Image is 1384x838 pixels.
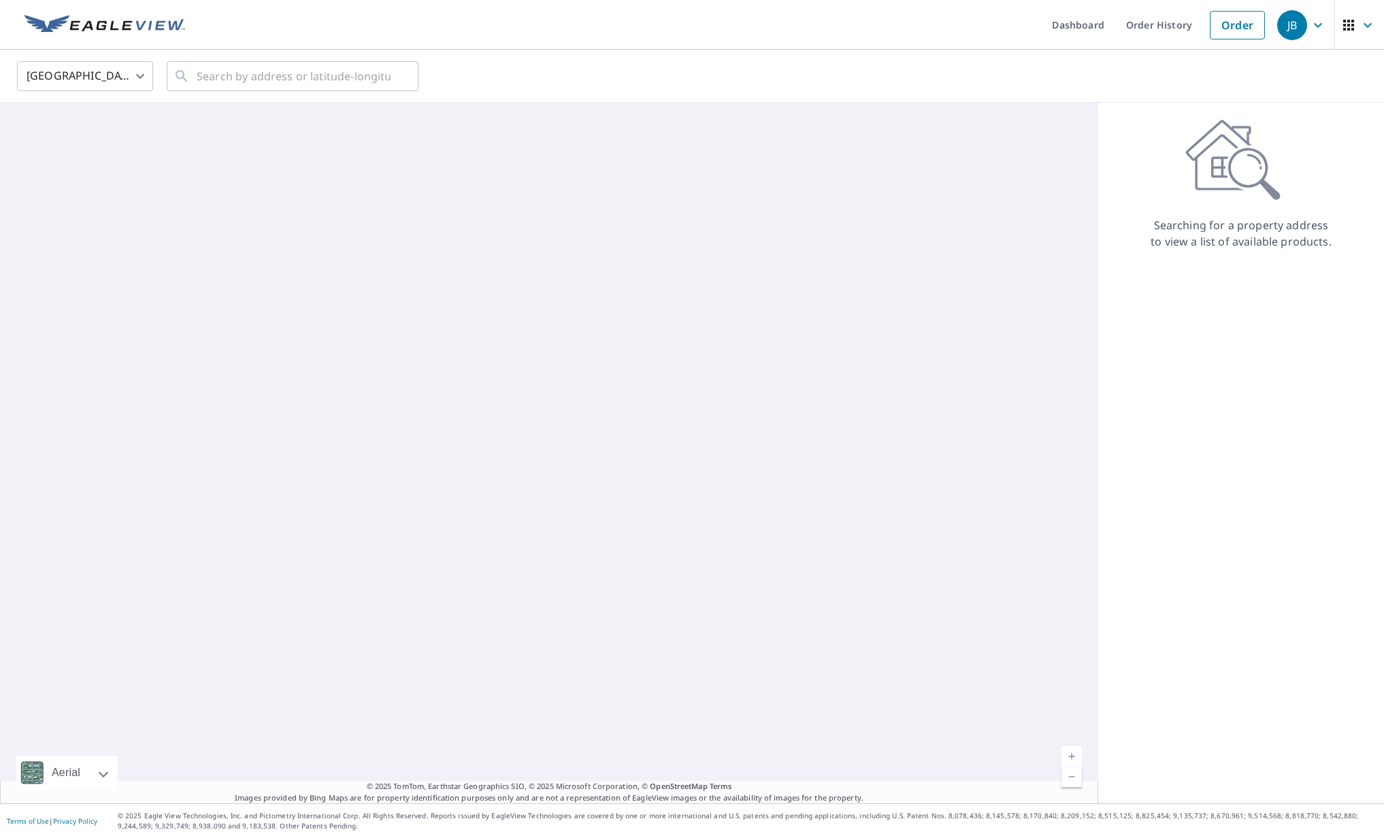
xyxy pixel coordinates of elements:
div: Aerial [48,756,84,790]
div: Aerial [16,756,118,790]
a: Order [1210,11,1265,39]
div: [GEOGRAPHIC_DATA] [17,57,153,95]
a: OpenStreetMap [650,781,707,791]
a: Current Level 5, Zoom Out [1061,767,1082,787]
a: Terms of Use [7,816,49,826]
p: | [7,817,97,825]
div: JB [1277,10,1307,40]
p: Searching for a property address to view a list of available products. [1150,217,1332,250]
a: Current Level 5, Zoom In [1061,746,1082,767]
span: © 2025 TomTom, Earthstar Geographics SIO, © 2025 Microsoft Corporation, © [367,781,732,792]
p: © 2025 Eagle View Technologies, Inc. and Pictometry International Corp. All Rights Reserved. Repo... [118,811,1377,831]
input: Search by address or latitude-longitude [197,57,391,95]
a: Privacy Policy [53,816,97,826]
img: EV Logo [24,15,185,35]
a: Terms [710,781,732,791]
